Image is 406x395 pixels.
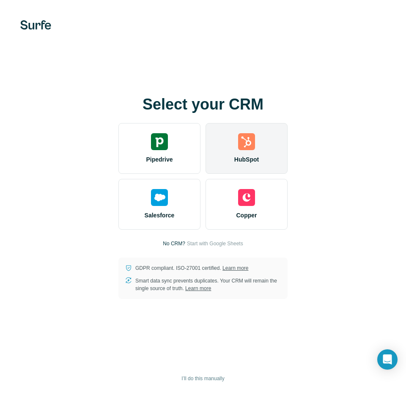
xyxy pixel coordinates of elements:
[151,133,168,150] img: pipedrive's logo
[187,240,243,247] button: Start with Google Sheets
[234,155,259,164] span: HubSpot
[151,189,168,206] img: salesforce's logo
[163,240,185,247] p: No CRM?
[146,155,173,164] span: Pipedrive
[135,264,248,272] p: GDPR compliant. ISO-27001 certified.
[222,265,248,271] a: Learn more
[377,349,398,370] div: Open Intercom Messenger
[238,133,255,150] img: hubspot's logo
[118,96,288,113] h1: Select your CRM
[20,20,51,30] img: Surfe's logo
[181,375,224,382] span: I’ll do this manually
[236,211,257,219] span: Copper
[135,277,281,292] p: Smart data sync prevents duplicates. Your CRM will remain the single source of truth.
[176,372,230,385] button: I’ll do this manually
[145,211,175,219] span: Salesforce
[185,285,211,291] a: Learn more
[238,189,255,206] img: copper's logo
